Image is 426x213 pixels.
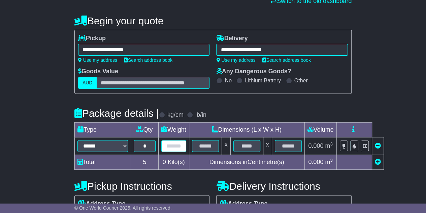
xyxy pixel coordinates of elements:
[222,137,230,155] td: x
[78,200,126,208] label: Address Type
[167,111,184,119] label: kg/cm
[325,142,333,149] span: m
[78,57,117,63] a: Use my address
[189,155,304,170] td: Dimensions in Centimetre(s)
[308,142,323,149] span: 0.000
[304,123,336,137] td: Volume
[74,155,131,170] td: Total
[263,137,272,155] td: x
[78,35,106,42] label: Pickup
[158,155,189,170] td: Kilo(s)
[216,35,248,42] label: Delivery
[220,200,267,208] label: Address Type
[74,123,131,137] td: Type
[78,77,97,89] label: AUD
[189,123,304,137] td: Dimensions (L x W x H)
[330,158,333,163] sup: 3
[216,57,255,63] a: Use my address
[294,77,308,84] label: Other
[124,57,172,63] a: Search address book
[216,181,352,192] h4: Delivery Instructions
[225,77,231,84] label: No
[330,141,333,147] sup: 3
[375,159,381,165] a: Add new item
[78,68,118,75] label: Goods Value
[245,77,281,84] label: Lithium Battery
[325,159,333,165] span: m
[74,15,352,26] h4: Begin your quote
[216,68,291,75] label: Any Dangerous Goods?
[375,142,381,149] a: Remove this item
[262,57,311,63] a: Search address book
[163,159,166,165] span: 0
[308,159,323,165] span: 0.000
[74,108,159,119] h4: Package details |
[158,123,189,137] td: Weight
[131,155,158,170] td: 5
[74,181,210,192] h4: Pickup Instructions
[131,123,158,137] td: Qty
[195,111,206,119] label: lb/in
[74,205,172,211] span: © One World Courier 2025. All rights reserved.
